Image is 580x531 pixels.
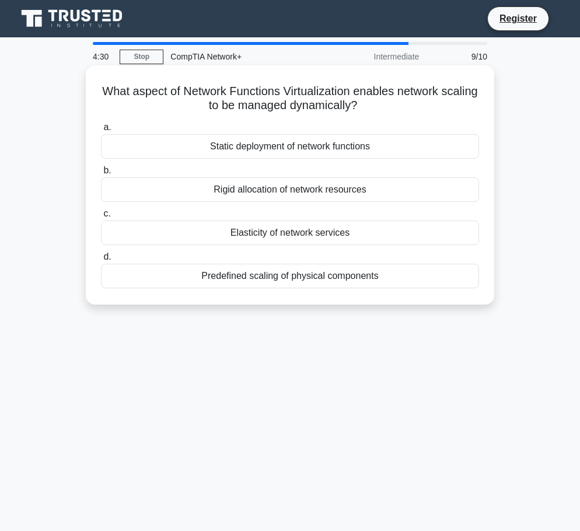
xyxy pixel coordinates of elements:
[86,45,120,68] div: 4:30
[163,45,324,68] div: CompTIA Network+
[101,264,479,288] div: Predefined scaling of physical components
[101,177,479,202] div: Rigid allocation of network resources
[101,134,479,159] div: Static deployment of network functions
[103,122,111,132] span: a.
[120,50,163,64] a: Stop
[103,165,111,175] span: b.
[426,45,494,68] div: 9/10
[103,251,111,261] span: d.
[101,221,479,245] div: Elasticity of network services
[492,11,544,26] a: Register
[103,208,110,218] span: c.
[100,84,480,113] h5: What aspect of Network Functions Virtualization enables network scaling to be managed dynamically?
[324,45,426,68] div: Intermediate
